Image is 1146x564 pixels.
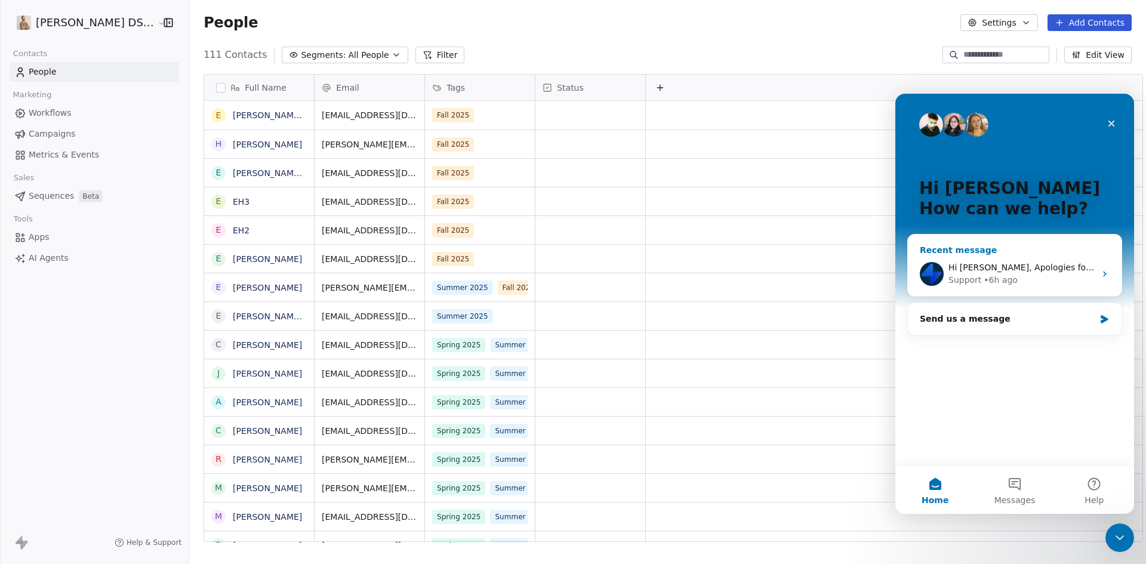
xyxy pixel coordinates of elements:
[491,481,552,495] span: Summer 2025
[895,94,1134,514] iframe: Intercom live chat
[446,82,465,94] span: Tags
[29,149,99,161] span: Metrics & Events
[432,481,485,495] span: Spring 2025
[8,210,38,228] span: Tools
[10,186,179,206] a: SequencesBeta
[322,454,417,466] span: [PERSON_NAME][EMAIL_ADDRESS][DOMAIN_NAME]
[29,128,75,140] span: Campaigns
[491,452,552,467] span: Summer 2025
[322,282,417,294] span: [PERSON_NAME][EMAIL_ADDRESS][DOMAIN_NAME]
[233,197,249,207] a: EH3
[336,82,359,94] span: Email
[215,482,222,494] div: M
[315,101,1144,543] div: grid
[432,510,485,524] span: Spring 2025
[36,15,155,30] span: [PERSON_NAME] DS Realty
[322,167,417,179] span: [EMAIL_ADDRESS][DATE][DOMAIN_NAME]
[215,138,222,150] div: H
[322,109,417,121] span: [EMAIL_ADDRESS][DATE][DOMAIN_NAME]
[425,75,535,100] div: Tags
[10,124,179,144] a: Campaigns
[432,366,485,381] span: Spring 2025
[1105,523,1134,552] iframe: Intercom live chat
[245,82,286,94] span: Full Name
[233,283,302,292] a: [PERSON_NAME]
[215,453,221,466] div: R
[432,166,474,180] span: Fall 2025
[322,511,417,523] span: [EMAIL_ADDRESS][DOMAIN_NAME]
[491,538,552,553] span: Summer 2025
[216,281,221,294] div: E
[233,110,352,120] a: [PERSON_NAME] [DATE] Test
[204,75,314,100] div: Full Name
[204,14,258,32] span: People
[233,312,435,321] a: [PERSON_NAME] [DATE] & [DATE] Summer 2025
[215,396,221,408] div: A
[322,138,417,150] span: [PERSON_NAME][EMAIL_ADDRESS][DOMAIN_NAME]
[432,223,474,238] span: Fall 2025
[233,397,302,407] a: [PERSON_NAME]
[10,145,179,165] a: Metrics & Events
[491,510,552,524] span: Summer 2025
[8,45,53,63] span: Contacts
[29,190,74,202] span: Sequences
[29,252,69,264] span: AI Agents
[432,538,485,553] span: Spring 2025
[322,224,417,236] span: [EMAIL_ADDRESS][DOMAIN_NAME]
[1048,14,1132,31] button: Add Contacts
[491,395,552,409] span: Summer 2025
[432,395,485,409] span: Spring 2025
[322,339,417,351] span: [EMAIL_ADDRESS][DOMAIN_NAME]
[216,109,221,122] div: E
[17,16,31,30] img: Daniel%20Simpson%20Social%20Media%20Profile%20Picture%201080x1080%20Option%201.png
[322,368,417,380] span: [EMAIL_ADDRESS][DOMAIN_NAME]
[432,108,474,122] span: Fall 2025
[10,62,179,82] a: People
[322,482,417,494] span: [PERSON_NAME][EMAIL_ADDRESS][DOMAIN_NAME]
[322,425,417,437] span: [EMAIL_ADDRESS][DOMAIN_NAME]
[432,195,474,209] span: Fall 2025
[432,281,493,295] span: Summer 2025
[10,103,179,123] a: Workflows
[557,82,584,94] span: Status
[322,310,417,322] span: [EMAIL_ADDRESS][DATE][DATE][DOMAIN_NAME]
[216,195,221,208] div: E
[322,196,417,208] span: [EMAIL_ADDRESS][DOMAIN_NAME]
[322,253,417,265] span: [EMAIL_ADDRESS][DATE][DOMAIN_NAME]
[415,47,465,63] button: Filter
[322,396,417,408] span: [EMAIL_ADDRESS][DOMAIN_NAME]
[322,540,417,551] span: [EMAIL_ADDRESS][DOMAIN_NAME]
[432,309,493,323] span: Summer 2025
[535,75,645,100] div: Status
[10,248,179,268] a: AI Agents
[29,107,72,119] span: Workflows
[432,424,485,438] span: Spring 2025
[115,538,181,547] a: Help & Support
[491,424,552,438] span: Summer 2025
[217,367,220,380] div: J
[216,252,221,265] div: E
[233,369,302,378] a: [PERSON_NAME]
[1064,47,1132,63] button: Edit View
[29,66,57,78] span: People
[348,49,389,61] span: All People
[215,338,221,351] div: C
[216,224,221,236] div: E
[233,168,352,178] a: [PERSON_NAME] Test [DATE]
[8,169,39,187] span: Sales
